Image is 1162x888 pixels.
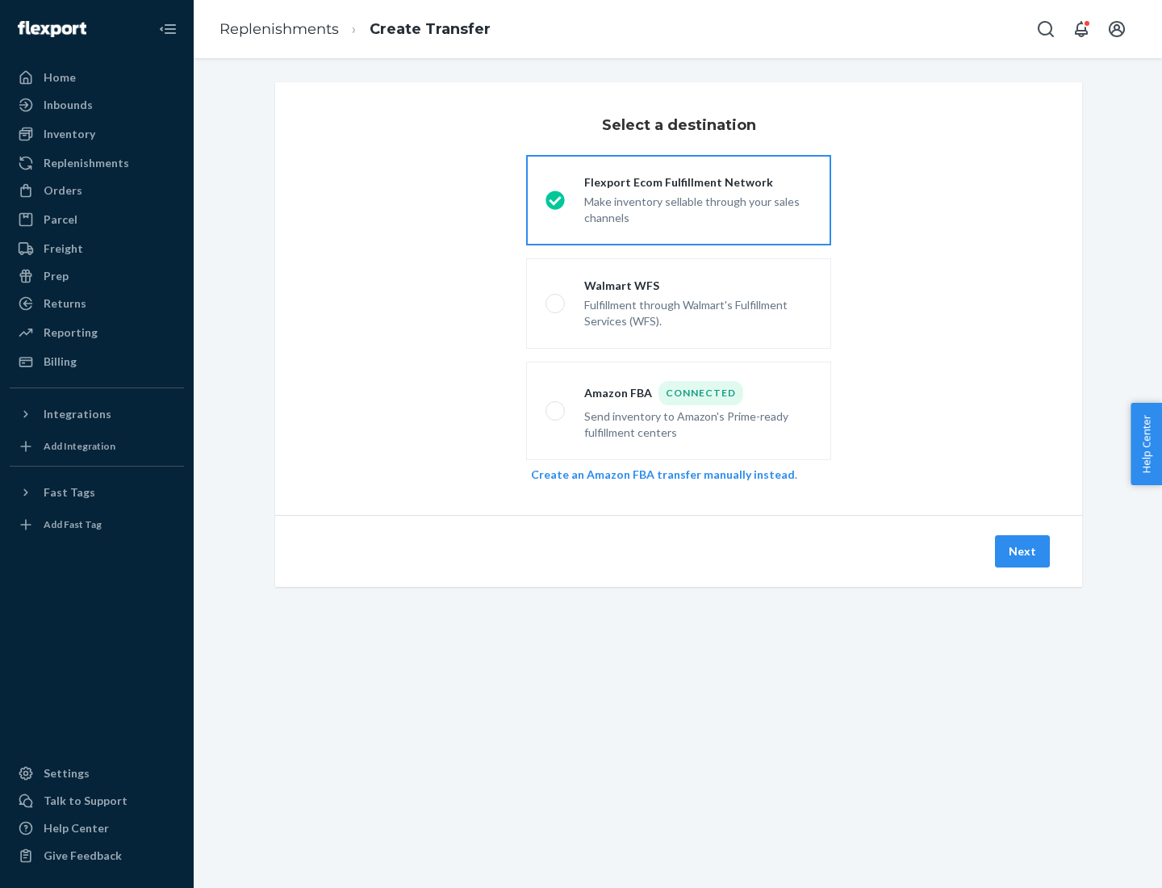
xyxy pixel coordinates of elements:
div: Inventory [44,126,95,142]
div: Freight [44,241,83,257]
div: Send inventory to Amazon's Prime-ready fulfillment centers [584,405,812,441]
div: Fulfillment through Walmart's Fulfillment Services (WFS). [584,294,812,329]
a: Freight [10,236,184,262]
button: Close Navigation [152,13,184,45]
div: Talk to Support [44,793,127,809]
div: Returns [44,295,86,312]
div: . [531,467,826,483]
div: Fast Tags [44,484,95,501]
a: Create an Amazon FBA transfer manually instead [531,467,795,481]
button: Integrations [10,401,184,427]
a: Returns [10,291,184,316]
button: Fast Tags [10,480,184,505]
div: Home [44,69,76,86]
ol: breadcrumbs [207,6,504,53]
a: Billing [10,349,184,375]
div: Billing [44,354,77,370]
a: Replenishments [10,150,184,176]
div: Give Feedback [44,848,122,864]
a: Inbounds [10,92,184,118]
div: Help Center [44,820,109,836]
div: Orders [44,182,82,199]
div: Parcel [44,212,77,228]
a: Add Fast Tag [10,512,184,538]
a: Orders [10,178,184,203]
a: Replenishments [219,20,339,38]
div: Inbounds [44,97,93,113]
div: Settings [44,765,90,781]
div: Reporting [44,325,98,341]
a: Create Transfer [370,20,491,38]
div: Make inventory sellable through your sales channels [584,191,812,226]
a: Settings [10,760,184,786]
div: Integrations [44,406,111,422]
button: Open Search Box [1030,13,1062,45]
a: Reporting [10,320,184,346]
div: Prep [44,268,69,284]
button: Next [995,535,1050,568]
div: Add Integration [44,439,115,453]
div: Walmart WFS [584,278,812,294]
a: Help Center [10,815,184,841]
h3: Select a destination [602,115,756,136]
a: Home [10,65,184,90]
div: Connected [658,381,743,405]
div: Replenishments [44,155,129,171]
button: Give Feedback [10,843,184,869]
button: Open account menu [1101,13,1133,45]
a: Parcel [10,207,184,232]
button: Help Center [1131,403,1162,485]
img: Flexport logo [18,21,86,37]
a: Add Integration [10,434,184,459]
div: Flexport Ecom Fulfillment Network [584,174,812,191]
a: Talk to Support [10,788,184,814]
div: Amazon FBA [584,381,812,405]
a: Inventory [10,121,184,147]
div: Add Fast Tag [44,517,102,531]
a: Prep [10,263,184,289]
button: Open notifications [1065,13,1097,45]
